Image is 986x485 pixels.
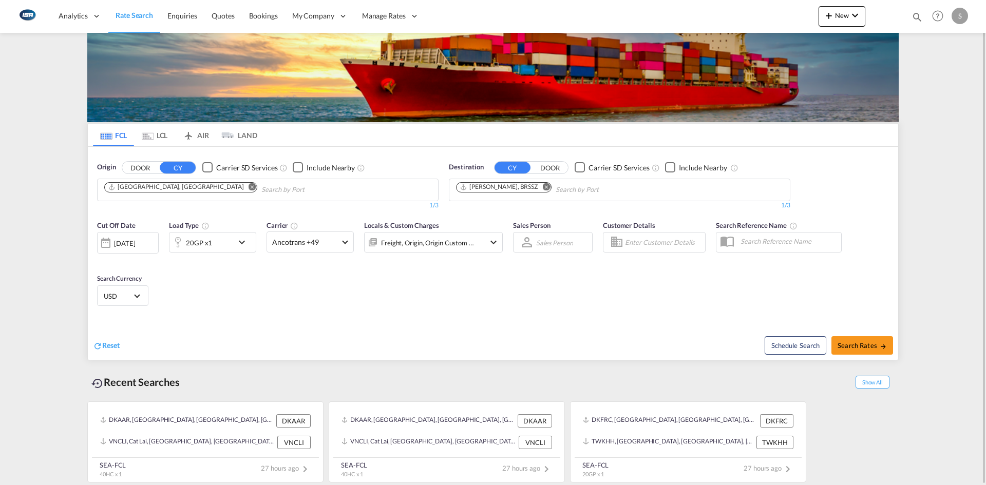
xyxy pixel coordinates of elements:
button: Note: By default Schedule search will only considerorigin ports, destination ports and cut off da... [765,336,826,355]
div: Freight Origin Origin Custom Factory Stuffing [381,236,475,250]
md-tab-item: FCL [93,124,134,146]
div: Include Nearby [679,163,727,173]
span: Sales Person [513,221,551,229]
button: Remove [536,183,551,193]
div: TWKHH, Kaohsiung, Taiwan, Province of China, Greater China & Far East Asia, Asia Pacific [583,436,754,449]
div: VNCLI [277,436,311,449]
span: Locals & Custom Charges [364,221,439,229]
span: USD [104,292,132,301]
div: 1/3 [449,201,790,210]
md-pagination-wrapper: Use the left and right arrow keys to navigate between tabs [93,124,257,146]
span: 20GP x 1 [582,471,604,477]
div: 1/3 [97,201,439,210]
span: Search Reference Name [716,221,798,229]
div: 20GP x1 [186,236,212,250]
div: DKFRC, Fredericia, Denmark, Northern Europe, Europe [583,414,757,428]
div: Press delete to remove this chip. [460,183,540,191]
div: Aarhus, DKAAR [108,183,243,191]
span: Destination [449,162,484,172]
span: Manage Rates [362,11,406,21]
span: Rate Search [116,11,153,20]
div: VNCLI [519,436,552,449]
span: Show All [856,376,889,389]
md-icon: icon-chevron-right [299,463,311,475]
button: CY [160,162,196,173]
button: DOOR [532,162,568,173]
span: Search Rates [838,341,887,350]
div: icon-magnify [912,11,923,27]
md-icon: Unchecked: Search for CY (Container Yard) services for all selected carriers.Checked : Search for... [652,164,660,172]
button: Remove [241,183,257,193]
input: Enter Customer Details [625,235,702,250]
div: 20GP x1icon-chevron-down [169,232,256,253]
div: DKAAR [518,414,552,428]
div: DKAAR, Aarhus, Denmark, Northern Europe, Europe [342,414,515,428]
div: OriginDOOR CY Checkbox No InkUnchecked: Search for CY (Container Yard) services for all selected ... [88,147,898,360]
div: DKAAR [276,414,311,428]
md-icon: icon-backup-restore [91,377,104,390]
span: New [823,11,861,20]
div: VNCLI, Cat Lai, Viet Nam, South East Asia, Asia Pacific [100,436,275,449]
md-icon: icon-chevron-down [487,236,500,248]
img: LCL+%26+FCL+BACKGROUND.png [87,3,899,122]
input: Search Reference Name [735,234,841,249]
div: [DATE] [97,232,159,254]
span: Cut Off Date [97,221,136,229]
div: VNCLI, Cat Lai, Viet Nam, South East Asia, Asia Pacific [342,436,516,449]
md-chips-wrap: Chips container. Use arrow keys to select chips. [103,179,363,198]
span: Load Type [169,221,210,229]
recent-search-card: DKFRC, [GEOGRAPHIC_DATA], [GEOGRAPHIC_DATA], [GEOGRAPHIC_DATA], [GEOGRAPHIC_DATA] DKFRCTWKHH, [GE... [570,401,806,482]
md-icon: icon-plus 400-fg [823,9,835,22]
div: DKFRC [760,414,793,428]
md-icon: Your search will be saved by the below given name [789,222,798,230]
div: SEA-FCL [582,460,609,470]
span: Reset [102,341,120,350]
span: 27 hours ago [261,464,311,472]
span: Ancotrans +49 [272,237,339,247]
md-icon: icon-airplane [182,129,195,137]
md-select: Sales Person [535,235,574,250]
button: icon-plus 400-fgNewicon-chevron-down [819,6,865,27]
md-icon: icon-magnify [912,11,923,23]
div: icon-refreshReset [93,340,120,352]
div: Help [929,7,952,26]
img: 1aa151c0c08011ec8d6f413816f9a227.png [15,5,39,28]
recent-search-card: DKAAR, [GEOGRAPHIC_DATA], [GEOGRAPHIC_DATA], [GEOGRAPHIC_DATA], [GEOGRAPHIC_DATA] DKAARVNCLI, Cat... [87,401,324,482]
div: S [952,8,968,24]
recent-search-card: DKAAR, [GEOGRAPHIC_DATA], [GEOGRAPHIC_DATA], [GEOGRAPHIC_DATA], [GEOGRAPHIC_DATA] DKAARVNCLI, Cat... [329,401,565,482]
div: Freight Origin Origin Custom Factory Stuffingicon-chevron-down [364,232,503,253]
button: DOOR [122,162,158,173]
md-icon: icon-chevron-down [236,236,253,248]
span: 40HC x 1 [341,471,363,477]
md-datepicker: Select [97,253,105,266]
span: Enquiries [167,11,197,20]
md-chips-wrap: Chips container. Use arrow keys to select chips. [454,179,657,198]
md-checkbox: Checkbox No Ink [293,162,355,173]
md-icon: icon-chevron-right [782,463,794,475]
span: Carrier [267,221,298,229]
md-icon: Unchecked: Ignores neighbouring ports when fetching rates.Checked : Includes neighbouring ports w... [730,164,738,172]
span: 27 hours ago [502,464,553,472]
md-icon: The selected Trucker/Carrierwill be displayed in the rate results If the rates are from another f... [290,222,298,230]
md-tab-item: AIR [175,124,216,146]
input: Chips input. [556,182,653,198]
span: 27 hours ago [744,464,794,472]
md-tab-item: LCL [134,124,175,146]
div: DKAAR, Aarhus, Denmark, Northern Europe, Europe [100,414,274,428]
span: Search Currency [97,275,142,282]
div: SEA-FCL [341,460,367,470]
span: Origin [97,162,116,172]
md-icon: icon-chevron-right [540,463,553,475]
div: [DATE] [114,239,135,248]
md-icon: Unchecked: Search for CY (Container Yard) services for all selected carriers.Checked : Search for... [279,164,288,172]
span: Help [929,7,946,25]
md-icon: icon-information-outline [201,222,210,230]
span: My Company [292,11,334,21]
span: Customer Details [603,221,655,229]
md-icon: Unchecked: Ignores neighbouring ports when fetching rates.Checked : Includes neighbouring ports w... [357,164,365,172]
div: Santos, BRSSZ [460,183,538,191]
div: Press delete to remove this chip. [108,183,245,191]
div: Include Nearby [307,163,355,173]
md-checkbox: Checkbox No Ink [202,162,277,173]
